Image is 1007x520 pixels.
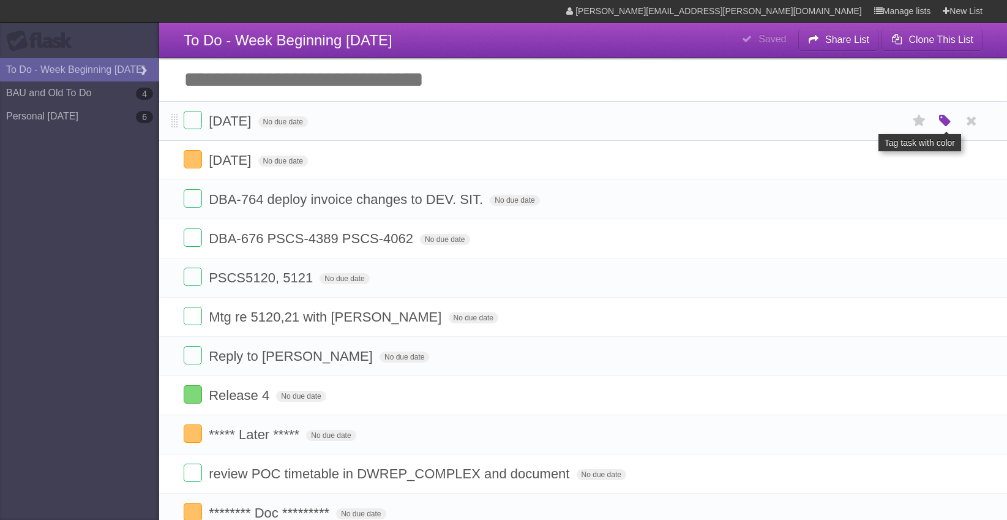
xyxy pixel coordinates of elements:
span: To Do - Week Beginning [DATE] [184,32,392,48]
button: Clone This List [882,29,983,51]
span: No due date [276,391,326,402]
span: [DATE] [209,153,254,168]
b: 6 [136,111,153,123]
span: No due date [306,430,356,441]
span: No due date [577,469,626,480]
span: Mtg re 5120,21 with [PERSON_NAME] [209,309,444,325]
b: 4 [136,88,153,100]
label: Done [184,464,202,482]
span: Release 4 [209,388,272,403]
span: No due date [380,352,429,363]
label: Done [184,228,202,247]
span: No due date [336,508,386,519]
label: Done [184,189,202,208]
button: Share List [798,29,879,51]
span: No due date [258,116,308,127]
span: No due date [420,234,470,245]
b: Saved [758,34,786,44]
span: No due date [490,195,539,206]
label: Done [184,268,202,286]
span: No due date [320,273,369,284]
label: Done [184,150,202,168]
span: No due date [449,312,498,323]
span: Reply to [PERSON_NAME] [209,349,376,364]
span: review POC timetable in DWREP_COMPLEX and document [209,466,572,481]
label: Done [184,424,202,443]
span: [DATE] [209,113,254,129]
b: Clone This List [908,34,973,45]
span: DBA-764 deploy invoice changes to DEV. SIT. [209,192,486,207]
span: DBA-676 PSCS-4389 PSCS-4062 [209,231,416,246]
b: Share List [825,34,869,45]
label: Done [184,307,202,325]
span: PSCS5120, 5121 [209,270,316,285]
span: No due date [258,156,308,167]
label: Done [184,111,202,129]
label: Done [184,385,202,404]
label: Done [184,346,202,364]
label: Star task [908,111,931,131]
div: Flask [6,30,80,52]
